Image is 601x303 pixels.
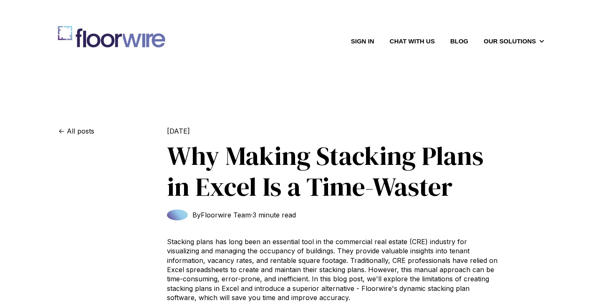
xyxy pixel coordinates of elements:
a: Blog [450,37,468,45]
a: Chat with us [390,37,435,45]
img: Picture of Floorwire Team [167,210,188,220]
img: floorwire.com [50,22,175,58]
span: Why Making Stacking Plans in Excel Is a Time-Waster [167,138,483,205]
iframe: Chat Widget [559,263,601,303]
a: All posts [58,126,167,136]
a: Our Solutions [484,37,536,45]
p: Stacking plans has long been an essential tool in the commercial real estate (CRE) industry for v... [167,237,501,303]
time: [DATE] [167,126,501,136]
span: 3 minute read [253,210,296,220]
span: Floorwire Team [201,210,251,220]
div: By [167,210,501,220]
a: Sign in [351,37,374,45]
nav: Desktop navigation [217,36,551,45]
span: · [251,210,253,220]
